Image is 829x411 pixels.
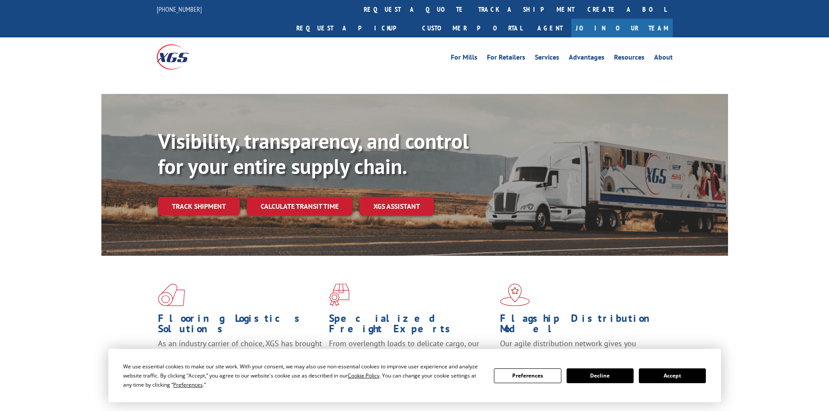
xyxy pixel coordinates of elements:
p: From overlength loads to delicate cargo, our experienced staff knows the best way to move your fr... [329,338,493,377]
div: We use essential cookies to make our site work. With your consent, we may also use non-essential ... [123,362,483,389]
h1: Specialized Freight Experts [329,313,493,338]
span: Cookie Policy [348,372,379,379]
button: Accept [639,368,706,383]
h1: Flagship Distribution Model [500,313,665,338]
a: [PHONE_NUMBER] [157,5,202,13]
span: Our agile distribution network gives you nationwide inventory management on demand. [500,338,660,359]
span: Preferences [173,381,203,388]
a: Resources [614,54,644,63]
img: xgs-icon-total-supply-chain-intelligence-red [158,284,185,306]
a: Agent [529,19,571,37]
a: Calculate transit time [247,197,352,216]
a: Track shipment [158,197,240,215]
b: Visibility, transparency, and control for your entire supply chain. [158,127,469,180]
img: xgs-icon-flagship-distribution-model-red [500,284,530,306]
button: Decline [567,368,634,383]
div: Cookie Consent Prompt [108,349,721,402]
a: About [654,54,673,63]
button: Preferences [494,368,561,383]
a: XGS ASSISTANT [359,197,434,216]
span: As an industry carrier of choice, XGS has brought innovation and dedication to flooring logistics... [158,338,322,369]
a: For Mills [451,54,477,63]
a: Advantages [569,54,604,63]
a: For Retailers [487,54,525,63]
a: Request a pickup [290,19,416,37]
img: xgs-icon-focused-on-flooring-red [329,284,349,306]
a: Customer Portal [416,19,529,37]
h1: Flooring Logistics Solutions [158,313,322,338]
a: Services [535,54,559,63]
a: Join Our Team [571,19,673,37]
